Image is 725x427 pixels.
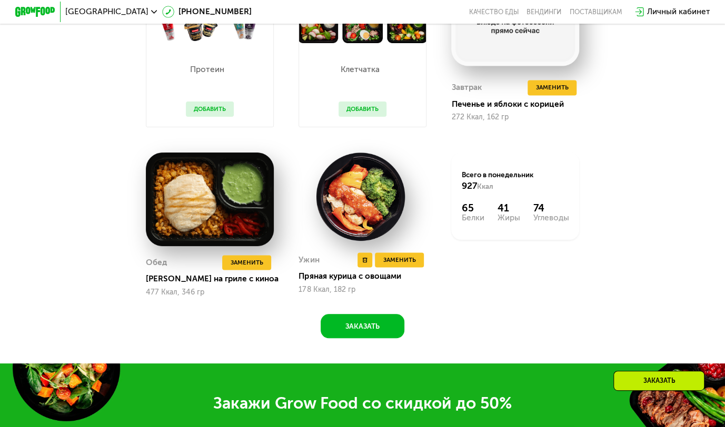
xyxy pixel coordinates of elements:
[383,255,416,265] span: Заменить
[299,271,434,281] div: Пряная курица с овощами
[375,252,424,268] button: Заменить
[339,101,387,117] button: Добавить
[533,202,569,215] div: 74
[451,113,579,121] div: 272 Ккал, 162 гр
[299,252,319,268] div: Ужин
[451,99,587,109] div: Печенье и яблоки с корицей
[339,66,382,74] p: Клетчатка
[451,80,481,95] div: Завтрак
[146,255,167,270] div: Обед
[146,274,282,284] div: [PERSON_NAME] на гриле с киноа
[533,214,569,222] div: Углеводы
[647,6,710,18] div: Личный кабинет
[299,286,426,294] div: 178 Ккал, 182 гр
[498,214,520,222] div: Жиры
[186,66,229,74] p: Протеин
[527,8,561,16] a: Вендинги
[65,8,148,16] span: [GEOGRAPHIC_DATA]
[462,202,484,215] div: 65
[477,182,493,190] span: Ккал
[469,8,519,16] a: Качество еды
[569,8,622,16] div: поставщикам
[536,83,569,93] span: Заменить
[462,180,477,191] span: 927
[162,6,252,18] a: [PHONE_NUMBER]
[462,170,569,192] div: Всего в понедельник
[528,80,577,95] button: Заменить
[321,314,404,338] button: Заказать
[613,371,704,391] div: Заказать
[146,288,273,297] div: 477 Ккал, 346 гр
[230,257,263,267] span: Заменить
[186,101,234,117] button: Добавить
[498,202,520,215] div: 41
[222,255,271,270] button: Заменить
[462,214,484,222] div: Белки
